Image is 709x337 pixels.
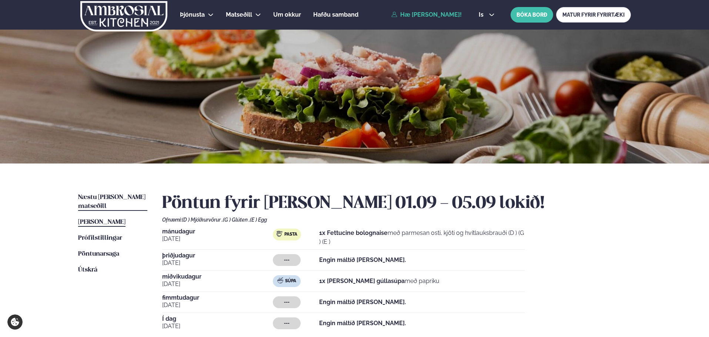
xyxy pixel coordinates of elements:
[556,7,631,23] a: MATUR FYRIR FYRIRTÆKI
[319,320,406,327] strong: Engin máltíð [PERSON_NAME].
[162,193,631,214] h2: Pöntun fyrir [PERSON_NAME] 01.09 - 05.09 lokið!
[284,299,290,305] span: ---
[313,10,358,19] a: Hafðu samband
[78,219,126,225] span: [PERSON_NAME]
[226,10,252,19] a: Matseðill
[78,235,122,241] span: Prófílstillingar
[78,267,97,273] span: Útskrá
[78,193,147,211] a: Næstu [PERSON_NAME] matseðill
[182,217,223,223] span: (D ) Mjólkurvörur ,
[319,299,406,306] strong: Engin máltíð [PERSON_NAME].
[180,11,205,18] span: Þjónusta
[7,314,23,330] a: Cookie settings
[319,277,405,284] strong: 1x [PERSON_NAME] gúllasúpa
[78,234,122,243] a: Prófílstillingar
[80,1,168,31] img: logo
[162,295,273,301] span: fimmtudagur
[391,11,462,18] a: Hæ [PERSON_NAME]!
[223,217,250,223] span: (G ) Glúten ,
[284,320,290,326] span: ---
[162,235,273,243] span: [DATE]
[162,253,273,259] span: þriðjudagur
[277,231,282,237] img: pasta.svg
[78,218,126,227] a: [PERSON_NAME]
[78,251,119,257] span: Pöntunarsaga
[479,12,486,18] span: is
[162,274,273,280] span: miðvikudagur
[162,301,273,310] span: [DATE]
[319,256,406,263] strong: Engin máltíð [PERSON_NAME].
[162,229,273,235] span: mánudagur
[78,250,119,259] a: Pöntunarsaga
[473,12,501,18] button: is
[78,194,146,209] span: Næstu [PERSON_NAME] matseðill
[277,277,283,283] img: soup.svg
[226,11,252,18] span: Matseðill
[162,322,273,331] span: [DATE]
[180,10,205,19] a: Þjónusta
[319,229,525,246] p: með parmesan osti, kjöti og hvítlauksbrauði (D ) (G ) (E )
[284,232,297,237] span: Pasta
[319,229,388,236] strong: 1x Fettucine bolognaise
[319,277,439,286] p: með papriku
[273,10,301,19] a: Um okkur
[273,11,301,18] span: Um okkur
[162,280,273,289] span: [DATE]
[162,259,273,267] span: [DATE]
[250,217,267,223] span: (E ) Egg
[78,266,97,274] a: Útskrá
[511,7,553,23] button: BÓKA BORÐ
[162,217,631,223] div: Ofnæmi:
[284,257,290,263] span: ---
[313,11,358,18] span: Hafðu samband
[285,278,296,284] span: Súpa
[162,316,273,322] span: Í dag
